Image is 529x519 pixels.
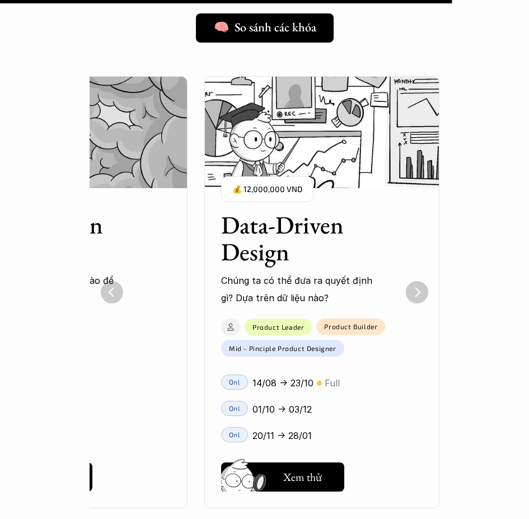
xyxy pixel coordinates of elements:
[229,431,241,438] p: Onl
[221,458,344,492] a: Xem thử
[204,76,439,509] li: 5 of 5
[316,379,322,387] p: 🟡
[229,344,336,352] p: Mid - Pinciple Product Designer
[283,469,322,485] h5: Xem thử
[196,13,334,43] a: 🧠 So sánh các khóa
[229,378,241,386] p: Onl
[324,322,377,330] p: Product Builder
[252,401,312,418] p: 01/10 -> 03/12
[252,427,312,444] p: 20/11 -> 28/01
[325,375,340,391] p: Full
[101,281,123,303] button: Previous
[229,404,241,412] p: Onl
[232,182,302,197] p: 💰 12,000,000 VND
[221,462,344,492] button: Xem thử
[252,323,304,331] p: Product Leader
[221,272,383,306] p: Chúng ta có thể đưa ra quyết định gì? Dựa trên dữ liệu nào?
[221,212,395,266] h3: Data-Driven Design
[252,375,313,391] p: 14/08 -> 23/10
[406,281,428,303] button: Next
[214,20,316,35] h5: 🧠 So sánh các khóa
